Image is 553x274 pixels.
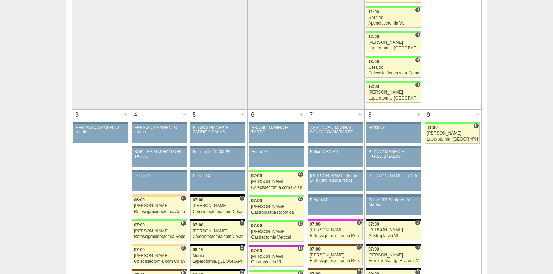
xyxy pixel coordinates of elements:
div: Key: Aviso [249,146,304,148]
a: Ferias Gi [308,197,362,215]
div: Key: Aviso [132,170,187,172]
span: 07:00 [134,222,145,227]
a: H 13:00 Geraldo Colecistectomia sem Colangiografia VL [366,58,421,78]
div: + [416,110,422,119]
a: C 07:00 [PERSON_NAME] Colecistectomia com Colangiografia VL [190,197,245,216]
a: C 07:00 [PERSON_NAME] Herniorrafia Ing. Bilateral VL [366,246,421,265]
div: Ferias Gi [310,198,360,203]
div: + [298,110,304,119]
span: 13:00 [368,84,379,89]
div: + [240,110,246,119]
div: Key: Brasil [249,195,304,197]
div: FÉRIAS/CASAMENTO murilo [134,125,184,135]
a: H 12:00 [PERSON_NAME] Laparotomia, [GEOGRAPHIC_DATA], Drenagem, Bridas VL [366,33,421,53]
span: Hospital [415,57,420,63]
div: Key: Brasil [366,6,421,8]
span: Hospital [298,246,303,252]
a: BRASIL/ MANHÃ E TARDE [249,124,304,143]
span: 07:00 [193,222,203,227]
div: Key: Aviso [190,170,245,172]
div: Key: Aviso [366,194,421,197]
a: H 13:00 [PERSON_NAME] Laparotomia, [GEOGRAPHIC_DATA], Drenagem, Bridas VL [366,83,421,103]
div: Key: Brasil [249,220,304,222]
a: C 07:00 [PERSON_NAME] Colecistectomia com Colangiografia VL [132,246,187,266]
a: FÉRIAS/CASAMENTO murilo [73,124,128,143]
div: Retossigmoidectomia Abdominal VL [134,210,185,214]
a: H 06:00 [PERSON_NAME] Retossigmoidectomia Abdominal VL [132,197,187,216]
a: H 11:00 [PERSON_NAME] Laparotomia, [GEOGRAPHIC_DATA], Drenagem, Bridas VL [425,124,479,144]
div: [PERSON_NAME] [134,254,185,258]
a: [PERSON_NAME] as 13h [366,172,421,191]
span: 07:00 [251,173,262,178]
span: Consultório [298,221,303,227]
div: + [181,110,187,119]
a: Ferias Gi [190,172,245,191]
div: Laparotomia, [GEOGRAPHIC_DATA], Drenagem, Bridas VL [368,46,419,50]
div: Colecistectomia com Colangiografia VL [251,185,302,190]
div: Key: Maria Braido [249,245,304,247]
a: Ferias Gi [366,124,421,143]
span: Hospital [356,220,362,225]
div: Ifor murilo 15:30h!!!!! [193,150,243,154]
div: Key: Aviso [308,122,362,124]
a: H 07:00 [PERSON_NAME] Gastroplastia VL [249,247,304,267]
a: C 07:00 [PERSON_NAME] Colecistectomia com Colangiografia VL [190,221,245,241]
div: 7 [306,110,317,120]
div: 9 [423,110,434,120]
div: Apendicectomia VL [368,21,419,26]
div: [PERSON_NAME] Joana 14 h ( inc pratica robo) [310,174,360,183]
div: + [474,110,480,119]
a: BLANC/ MANHÃ E TARDE 2 SALAS [190,124,245,143]
div: Key: Aviso [249,122,304,124]
div: BRASIL/ MANHÃ E TARDE [251,125,302,135]
div: Felipe CBC RJ [310,150,360,154]
span: 07:00 [368,247,379,252]
div: [PERSON_NAME] [310,228,360,232]
span: Consultório [298,196,303,202]
a: C 07:00 [PERSON_NAME] Colecistectomia com Colangiografia VL [249,172,304,192]
span: 12:00 [368,34,379,39]
span: Consultório [415,220,420,225]
div: [PERSON_NAME] [251,205,302,209]
div: 3 [72,110,83,120]
div: [PERSON_NAME] [310,253,360,258]
span: Hospital [415,82,420,88]
div: BARTIRA MANHÃ/ IFOR TARDE [134,150,184,159]
span: 11:00 [427,125,438,130]
div: [PERSON_NAME] [368,40,419,45]
div: FÉRIAS/CASAMENTO murilo [76,125,126,135]
span: Consultório [239,245,244,251]
div: Key: Blanc [190,244,245,246]
div: Ferias Gi [134,174,184,178]
div: Key: Aviso [366,170,421,172]
div: Key: Santa Joana [308,244,362,246]
a: FÉRIAS/CASAMENTO murilo [132,124,187,143]
div: Laparotomia, [GEOGRAPHIC_DATA], Drenagem, Bridas VL [427,137,478,142]
div: Key: Brasil [425,122,479,124]
span: Hospital [473,123,479,129]
div: BLANC/ MANHÃ E TARDE 2 SALAS [369,150,419,159]
div: Retossigmoidectomia Robótica [310,234,360,238]
a: C 07:00 [PERSON_NAME] Gastroplastia Robotica [249,197,304,217]
span: Hospital [181,220,186,226]
a: H 07:00 [PERSON_NAME] Retossigmoidectomia Robótica [132,221,187,241]
div: Geraldo [368,15,419,20]
div: + [357,110,363,119]
div: 5 [189,110,200,120]
div: [PERSON_NAME] [193,204,243,208]
div: + [123,110,129,119]
div: [PERSON_NAME] as 13h [369,174,419,178]
div: Retossigmoidectomia Robótica [134,234,185,239]
div: Ferias Gi [193,174,243,178]
div: Geraldo [368,65,419,70]
a: H 07:00 [PERSON_NAME] Retossigmoidectomia Robótica [308,221,362,240]
div: Retossigmoidectomia Robótica [310,259,360,263]
div: [PERSON_NAME] [134,229,185,233]
div: Colecistectomia com Colangiografia VL [134,259,185,264]
div: 8 [365,110,376,120]
div: Key: Blanc [190,269,245,271]
div: Key: Brasil [366,31,421,33]
span: Consultório [181,245,186,251]
a: [PERSON_NAME] Joana 14 h ( inc pratica robo) [308,172,362,191]
div: [PERSON_NAME] [251,254,302,259]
